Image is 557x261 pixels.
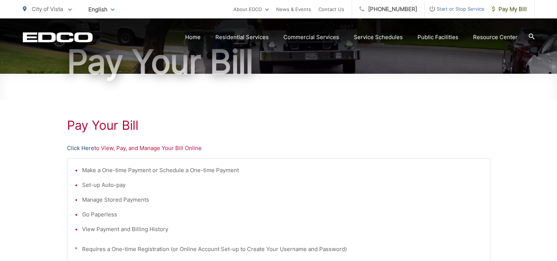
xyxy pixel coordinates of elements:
li: Go Paperless [82,210,483,219]
a: Commercial Services [283,33,339,42]
a: Contact Us [318,5,344,14]
a: Public Facilities [417,33,458,42]
span: Pay My Bill [492,5,527,14]
a: EDCD logo. Return to the homepage. [23,32,93,42]
a: News & Events [276,5,311,14]
h1: Pay Your Bill [67,118,490,133]
li: Manage Stored Payments [82,195,483,204]
li: Make a One-time Payment or Schedule a One-time Payment [82,166,483,175]
a: About EDCO [233,5,269,14]
span: City of Vista [32,6,63,13]
a: Residential Services [215,33,269,42]
p: * Requires a One-time Registration (or Online Account Set-up to Create Your Username and Password) [75,245,483,254]
h1: Pay Your Bill [23,43,535,80]
a: Service Schedules [354,33,403,42]
span: English [83,3,120,16]
a: Click Here [67,144,94,153]
li: Set-up Auto-pay [82,181,483,189]
a: Resource Center [473,33,518,42]
p: to View, Pay, and Manage Your Bill Online [67,144,490,153]
li: View Payment and Billing History [82,225,483,234]
a: Home [185,33,201,42]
